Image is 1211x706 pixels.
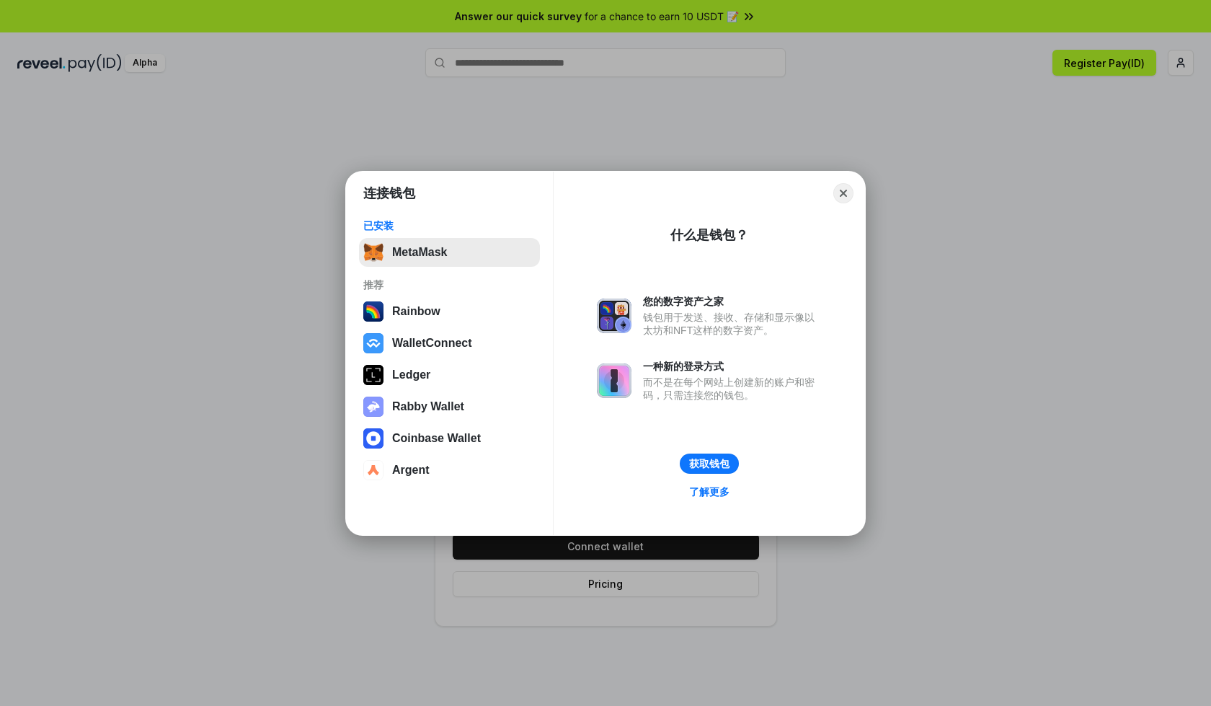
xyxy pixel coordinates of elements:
[359,424,540,453] button: Coinbase Wallet
[680,482,738,501] a: 了解更多
[392,432,481,445] div: Coinbase Wallet
[363,460,383,480] img: svg+xml,%3Csvg%20width%3D%2228%22%20height%3D%2228%22%20viewBox%3D%220%200%2028%2028%22%20fill%3D...
[363,219,536,232] div: 已安装
[597,363,631,398] img: svg+xml,%3Csvg%20xmlns%3D%22http%3A%2F%2Fwww.w3.org%2F2000%2Fsvg%22%20fill%3D%22none%22%20viewBox...
[392,305,440,318] div: Rainbow
[363,242,383,262] img: svg+xml,%3Csvg%20fill%3D%22none%22%20height%3D%2233%22%20viewBox%3D%220%200%2035%2033%22%20width%...
[392,464,430,477] div: Argent
[363,301,383,322] img: svg+xml,%3Csvg%20width%3D%22120%22%20height%3D%22120%22%20viewBox%3D%220%200%20120%20120%22%20fil...
[689,457,729,470] div: 获取钱包
[363,185,415,202] h1: 连接钱包
[680,454,739,474] button: 获取钱包
[363,333,383,353] img: svg+xml,%3Csvg%20width%3D%2228%22%20height%3D%2228%22%20viewBox%3D%220%200%2028%2028%22%20fill%3D...
[689,485,729,498] div: 了解更多
[359,329,540,358] button: WalletConnect
[359,392,540,421] button: Rabby Wallet
[643,295,822,308] div: 您的数字资产之家
[363,397,383,417] img: svg+xml,%3Csvg%20xmlns%3D%22http%3A%2F%2Fwww.w3.org%2F2000%2Fsvg%22%20fill%3D%22none%22%20viewBox...
[363,428,383,449] img: svg+xml,%3Csvg%20width%3D%2228%22%20height%3D%2228%22%20viewBox%3D%220%200%2028%2028%22%20fill%3D...
[392,337,472,350] div: WalletConnect
[643,376,822,402] div: 而不是在每个网站上创建新的账户和密码，只需连接您的钱包。
[359,456,540,485] button: Argent
[359,238,540,267] button: MetaMask
[392,400,464,413] div: Rabby Wallet
[670,226,748,244] div: 什么是钱包？
[392,369,430,381] div: Ledger
[597,299,631,333] img: svg+xml,%3Csvg%20xmlns%3D%22http%3A%2F%2Fwww.w3.org%2F2000%2Fsvg%22%20fill%3D%22none%22%20viewBox...
[363,278,536,291] div: 推荐
[643,360,822,373] div: 一种新的登录方式
[359,361,540,389] button: Ledger
[392,246,447,259] div: MetaMask
[363,365,383,385] img: svg+xml,%3Csvg%20xmlns%3D%22http%3A%2F%2Fwww.w3.org%2F2000%2Fsvg%22%20width%3D%2228%22%20height%3...
[833,183,853,203] button: Close
[359,297,540,326] button: Rainbow
[643,311,822,337] div: 钱包用于发送、接收、存储和显示像以太坊和NFT这样的数字资产。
